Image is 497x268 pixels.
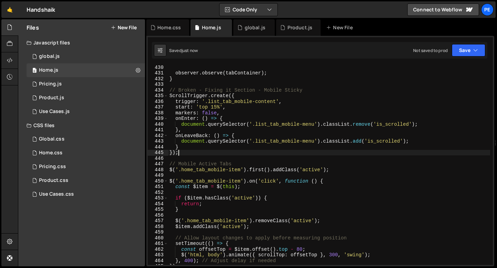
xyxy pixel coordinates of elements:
[27,174,145,187] div: 16572/45330.css
[111,25,137,30] button: New File
[148,252,168,258] div: 463
[413,48,448,53] div: Not saved to prod
[148,110,168,116] div: 438
[220,3,277,16] button: Code Only
[39,136,65,142] div: Global.css
[27,50,145,63] div: 16572/45061.js
[148,82,168,87] div: 433
[148,161,168,167] div: 447
[157,24,181,31] div: Home.css
[148,178,168,184] div: 450
[32,68,37,74] span: 0
[1,1,18,18] a: 🤙
[39,95,64,101] div: Product.js
[148,167,168,173] div: 448
[27,146,145,160] div: 16572/45056.css
[27,24,39,31] h2: Files
[148,247,168,252] div: 462
[148,133,168,139] div: 442
[39,53,60,60] div: global.js
[288,24,313,31] div: Product.js
[148,99,168,105] div: 436
[18,118,145,132] div: CSS files
[148,173,168,178] div: 449
[245,24,265,31] div: global.js
[39,191,74,197] div: Use Cases.css
[148,258,168,264] div: 464
[148,235,168,241] div: 460
[182,48,198,53] div: just now
[148,144,168,150] div: 444
[148,213,168,218] div: 456
[27,187,145,201] div: 16572/45333.css
[27,91,145,105] div: 16572/45211.js
[148,218,168,224] div: 457
[39,67,58,73] div: Home.js
[39,109,70,115] div: Use Cases.js
[148,195,168,201] div: 453
[148,116,168,122] div: 439
[148,138,168,144] div: 443
[18,36,145,50] div: Javascript files
[148,65,168,71] div: 430
[148,150,168,156] div: 445
[39,177,68,184] div: Product.css
[202,24,221,31] div: Home.js
[407,3,479,16] a: Connect to Webflow
[148,156,168,162] div: 446
[39,164,66,170] div: Pricing.css
[39,150,62,156] div: Home.css
[148,76,168,82] div: 432
[452,44,485,56] button: Save
[326,24,355,31] div: New File
[148,207,168,213] div: 455
[148,190,168,196] div: 452
[39,81,62,87] div: Pricing.js
[148,87,168,93] div: 434
[27,160,145,174] div: 16572/45431.css
[148,127,168,133] div: 441
[148,224,168,230] div: 458
[148,122,168,127] div: 440
[27,6,55,14] div: Handshaik
[148,70,168,76] div: 431
[481,3,494,16] a: Pe
[148,201,168,207] div: 454
[148,184,168,190] div: 451
[27,77,145,91] div: 16572/45430.js
[148,229,168,235] div: 459
[148,241,168,247] div: 461
[27,132,145,146] div: 16572/45138.css
[27,105,145,118] div: 16572/45332.js
[27,63,145,77] div: 16572/45051.js
[169,48,198,53] div: Saved
[148,104,168,110] div: 437
[148,93,168,99] div: 435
